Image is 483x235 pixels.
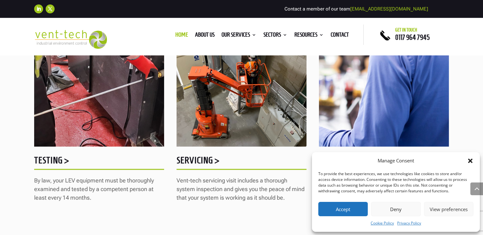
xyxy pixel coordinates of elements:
span: Contact a member of our team [284,6,428,12]
a: 0117 964 7945 [395,33,430,41]
a: Resources [294,32,324,39]
a: Follow on LinkedIn [34,4,43,13]
img: 2023-09-27T08_35_16.549ZVENT-TECH---Clear-background [34,30,107,49]
a: Sectors [263,32,287,39]
div: To provide the best experiences, we use technologies like cookies to store and/or access device i... [318,171,473,194]
button: Deny [371,202,420,216]
a: About us [195,32,215,39]
h5: Servicing > [177,156,306,168]
button: View preferences [424,202,473,216]
a: Contact [331,32,349,39]
div: Manage Consent [378,157,414,165]
p: By law, your LEV equipment must be thoroughly examined and tested by a competent person at least ... [34,176,164,208]
a: Our Services [222,32,256,39]
p: Vent-tech servicing visit includes a thorough system inspection and gives you the peace of mind t... [177,176,306,208]
a: Cookie Policy [371,219,394,227]
a: [EMAIL_ADDRESS][DOMAIN_NAME] [350,6,428,12]
h5: Testing > [34,156,164,168]
span: Get in touch [395,27,417,32]
a: Follow on X [46,4,55,13]
a: Home [175,32,188,39]
a: Privacy Policy [397,219,421,227]
button: Accept [318,202,368,216]
div: Close dialog [467,158,473,164]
